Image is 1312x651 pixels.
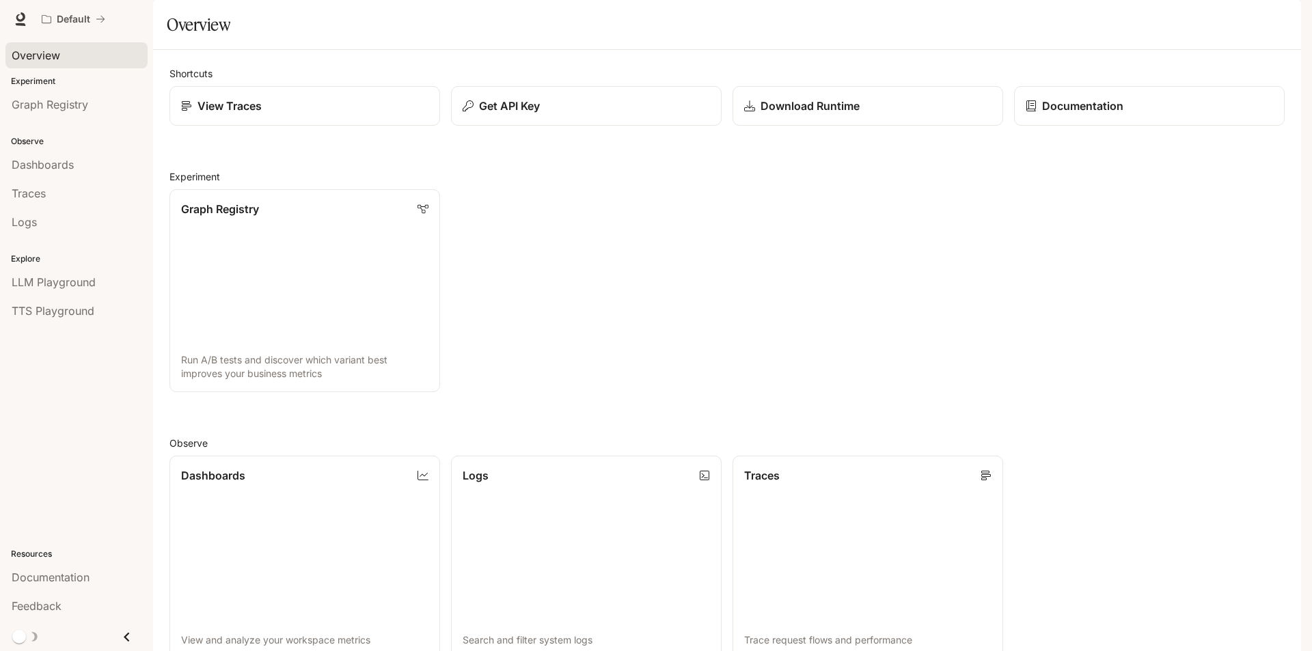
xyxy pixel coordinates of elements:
h1: Overview [167,11,230,38]
p: Documentation [1042,98,1123,114]
p: Trace request flows and performance [744,633,992,647]
p: Graph Registry [181,201,259,217]
button: Get API Key [451,86,722,126]
h2: Shortcuts [169,66,1285,81]
p: Download Runtime [761,98,860,114]
p: View and analyze your workspace metrics [181,633,428,647]
a: Documentation [1014,86,1285,126]
h2: Experiment [169,169,1285,184]
h2: Observe [169,436,1285,450]
p: Run A/B tests and discover which variant best improves your business metrics [181,353,428,380]
p: Get API Key [479,98,540,114]
p: Traces [744,467,780,484]
a: Download Runtime [733,86,1003,126]
a: View Traces [169,86,440,126]
p: View Traces [197,98,262,114]
p: Default [57,14,90,25]
button: All workspaces [36,5,111,33]
a: Graph RegistryRun A/B tests and discover which variant best improves your business metrics [169,189,440,392]
p: Dashboards [181,467,245,484]
p: Search and filter system logs [463,633,710,647]
p: Logs [463,467,489,484]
